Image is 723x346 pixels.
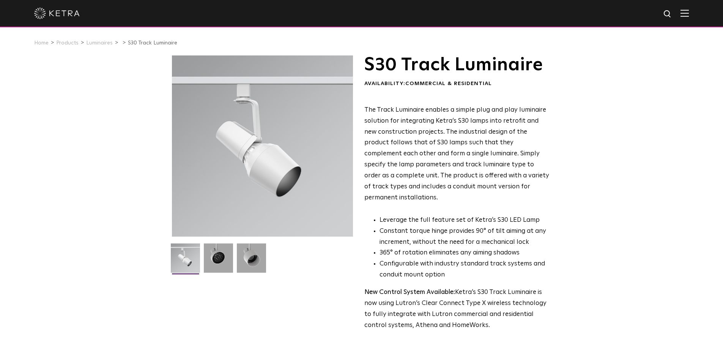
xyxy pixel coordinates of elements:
img: ketra-logo-2019-white [34,8,80,19]
img: search icon [663,9,673,19]
a: Home [34,40,49,46]
img: Hamburger%20Nav.svg [680,9,689,17]
li: Constant torque hinge provides 90° of tilt aiming at any increment, without the need for a mechan... [380,226,549,248]
span: Commercial & Residential [405,81,492,86]
li: Leverage the full feature set of Ketra’s S30 LED Lamp [380,215,549,226]
li: 365° of rotation eliminates any aiming shadows [380,248,549,259]
a: S30 Track Luminaire [128,40,177,46]
img: 3b1b0dc7630e9da69e6b [204,243,233,278]
a: Products [56,40,79,46]
p: Ketra’s S30 Track Luminaire is now using Lutron’s Clear Connect Type X wireless technology to ful... [364,287,549,331]
img: 9e3d97bd0cf938513d6e [237,243,266,278]
div: Availability: [364,80,549,88]
a: Luminaires [86,40,113,46]
strong: New Control System Available: [364,289,455,295]
span: The Track Luminaire enables a simple plug and play luminaire solution for integrating Ketra’s S30... [364,107,549,201]
h1: S30 Track Luminaire [364,55,549,74]
li: Configurable with industry standard track systems and conduit mount option [380,259,549,281]
img: S30-Track-Luminaire-2021-Web-Square [171,243,200,278]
